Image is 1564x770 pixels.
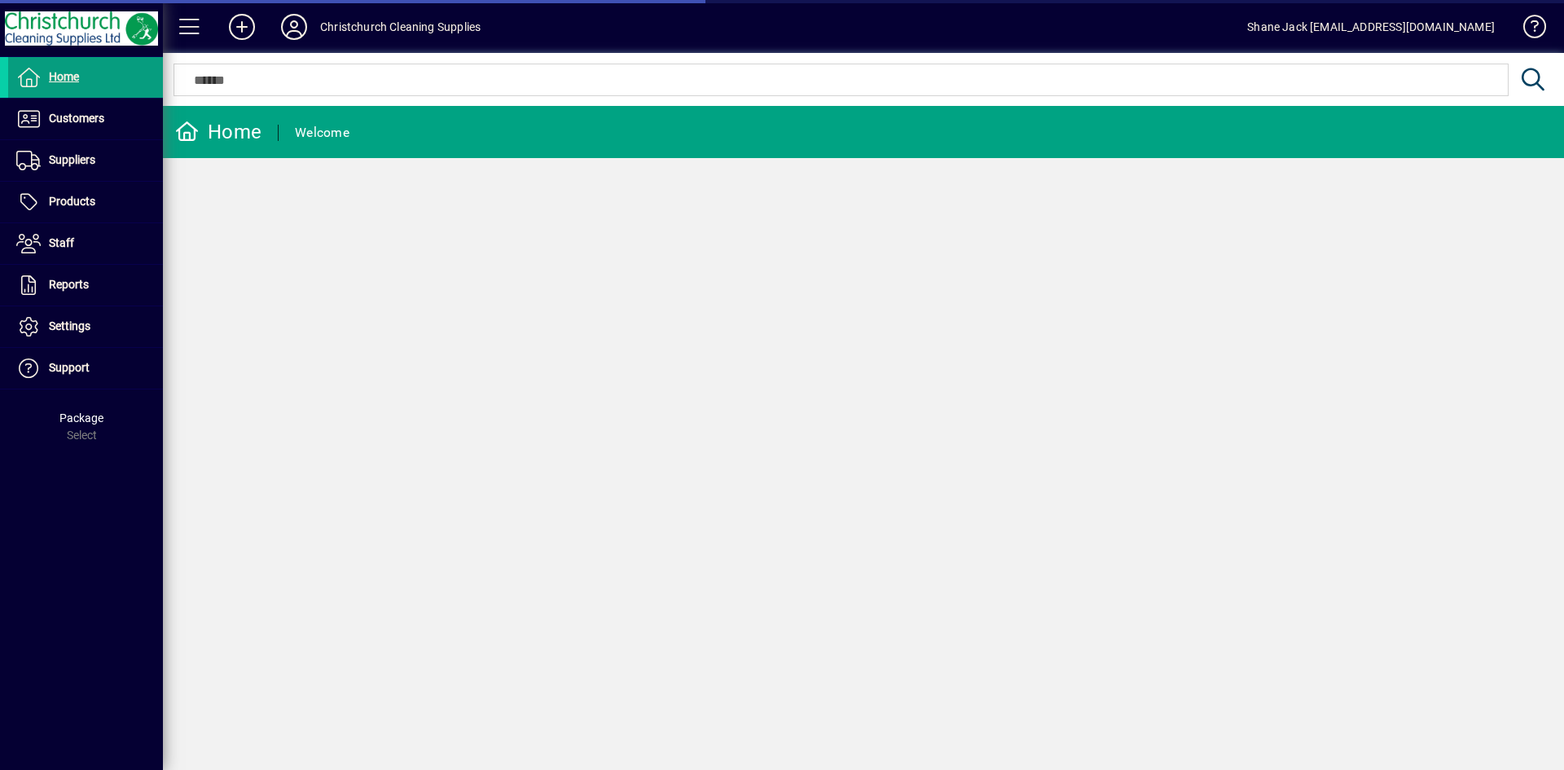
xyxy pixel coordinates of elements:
[1247,14,1495,40] div: Shane Jack [EMAIL_ADDRESS][DOMAIN_NAME]
[8,99,163,139] a: Customers
[320,14,481,40] div: Christchurch Cleaning Supplies
[295,120,349,146] div: Welcome
[268,12,320,42] button: Profile
[8,140,163,181] a: Suppliers
[1511,3,1544,56] a: Knowledge Base
[59,411,103,425] span: Package
[8,223,163,264] a: Staff
[49,195,95,208] span: Products
[8,182,163,222] a: Products
[49,153,95,166] span: Suppliers
[8,306,163,347] a: Settings
[49,70,79,83] span: Home
[49,278,89,291] span: Reports
[8,348,163,389] a: Support
[49,112,104,125] span: Customers
[216,12,268,42] button: Add
[175,119,261,145] div: Home
[49,236,74,249] span: Staff
[49,361,90,374] span: Support
[49,319,90,332] span: Settings
[8,265,163,306] a: Reports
